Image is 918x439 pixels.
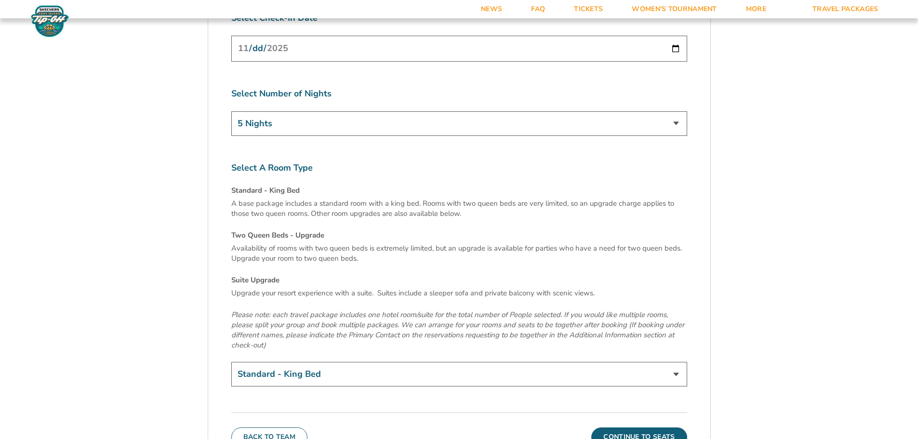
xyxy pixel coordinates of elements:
img: Fort Myers Tip-Off [29,5,71,38]
p: A base package includes a standard room with a king bed. Rooms with two queen beds are very limit... [231,199,687,219]
label: Select Number of Nights [231,88,687,100]
p: Availability of rooms with two queen beds is extremely limited, but an upgrade is available for p... [231,243,687,264]
h4: Standard - King Bed [231,186,687,196]
em: Please note: each travel package includes one hotel room/suite for the total number of People sel... [231,310,684,350]
label: Select A Room Type [231,162,687,174]
h4: Suite Upgrade [231,275,687,285]
h4: Two Queen Beds - Upgrade [231,230,687,240]
p: Upgrade your resort experience with a suite. Suites include a sleeper sofa and private balcony wi... [231,288,687,298]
